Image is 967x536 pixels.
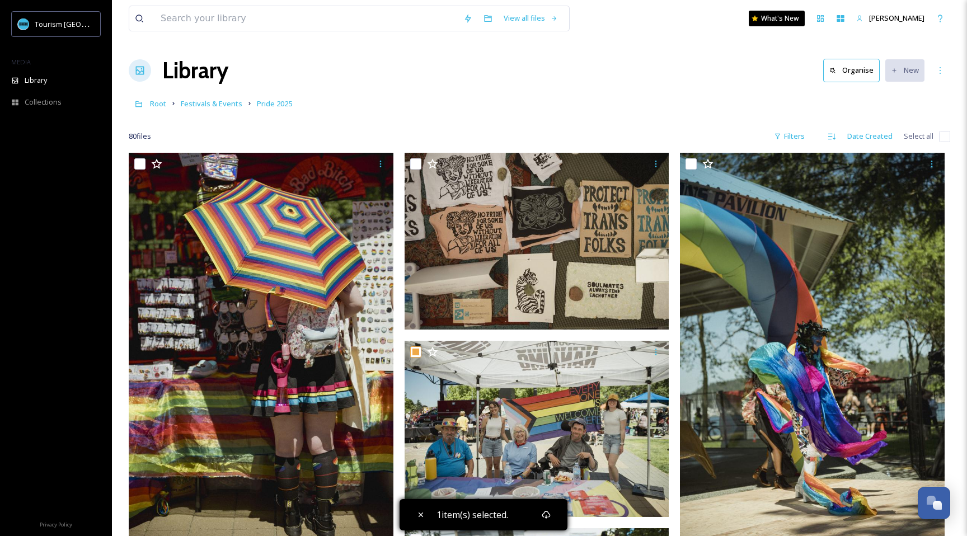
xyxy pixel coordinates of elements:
a: View all files [498,7,564,29]
button: Open Chat [918,487,950,519]
span: Privacy Policy [40,521,72,528]
a: Privacy Policy [40,517,72,530]
a: Festivals & Events [181,97,242,110]
span: MEDIA [11,58,31,66]
span: Collections [25,97,62,107]
a: Root [150,97,166,110]
img: Nan Pride 25_308.jpg [405,340,669,517]
span: Pride 2025 [257,98,292,109]
span: [PERSON_NAME] [869,13,924,23]
a: Library [162,54,228,87]
span: Tourism [GEOGRAPHIC_DATA] [35,18,135,29]
div: Filters [768,125,810,147]
img: tourism_nanaimo_logo.jpeg [18,18,29,30]
input: Search your library [155,6,458,31]
a: [PERSON_NAME] [851,7,930,29]
span: Library [25,75,47,86]
span: Festivals & Events [181,98,242,109]
span: Root [150,98,166,109]
button: Organise [823,59,880,82]
button: New [885,59,924,81]
img: Nan Pride 25_302.jpg [405,153,669,330]
div: Date Created [842,125,898,147]
a: Organise [823,59,885,82]
a: Pride 2025 [257,97,292,110]
a: What's New [749,11,805,26]
span: Select all [904,131,933,142]
span: 80 file s [129,131,151,142]
span: 1 item(s) selected. [436,509,508,521]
